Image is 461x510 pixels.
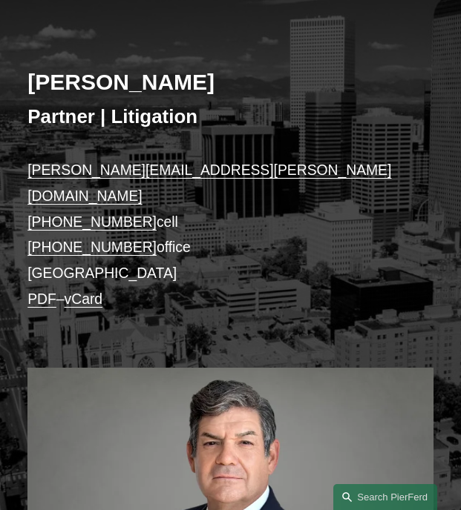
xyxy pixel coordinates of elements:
[27,105,434,128] h3: Partner | Litigation
[27,239,157,255] a: [PHONE_NUMBER]
[27,214,157,230] a: [PHONE_NUMBER]
[27,158,434,313] p: cell office [GEOGRAPHIC_DATA] –
[65,291,102,307] a: vCard
[27,291,56,307] a: PDF
[27,69,434,96] h2: [PERSON_NAME]
[27,162,391,204] a: [PERSON_NAME][EMAIL_ADDRESS][PERSON_NAME][DOMAIN_NAME]
[333,484,437,510] a: Search this site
